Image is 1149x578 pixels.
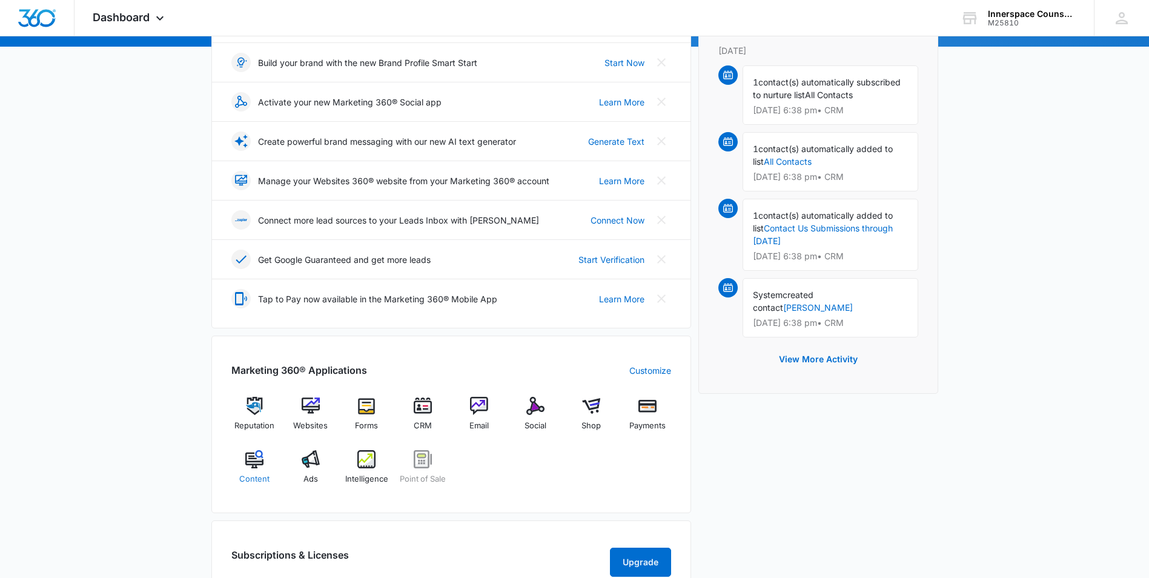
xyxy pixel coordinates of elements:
[231,397,278,440] a: Reputation
[287,450,334,494] a: Ads
[400,397,446,440] a: CRM
[231,363,367,377] h2: Marketing 360® Applications
[718,44,918,57] p: [DATE]
[753,223,893,246] a: Contact Us Submissions through [DATE]
[355,420,378,432] span: Forms
[805,90,853,100] span: All Contacts
[753,319,908,327] p: [DATE] 6:38 pm • CRM
[258,174,549,187] p: Manage your Websites 360® website from your Marketing 360® account
[469,420,489,432] span: Email
[568,397,615,440] a: Shop
[629,420,666,432] span: Payments
[303,473,318,485] span: Ads
[578,253,644,266] a: Start Verification
[629,364,671,377] a: Customize
[231,548,349,572] h2: Subscriptions & Licenses
[581,420,601,432] span: Shop
[345,473,388,485] span: Intelligence
[599,293,644,305] a: Learn More
[753,252,908,261] p: [DATE] 6:38 pm • CRM
[753,106,908,115] p: [DATE] 6:38 pm • CRM
[610,548,671,577] button: Upgrade
[624,397,671,440] a: Payments
[400,473,446,485] span: Point of Sale
[512,397,558,440] a: Social
[525,420,546,432] span: Social
[343,397,390,440] a: Forms
[767,345,870,374] button: View More Activity
[652,250,671,269] button: Close
[287,397,334,440] a: Websites
[258,293,497,305] p: Tap to Pay now available in the Marketing 360® Mobile App
[293,420,328,432] span: Websites
[231,450,278,494] a: Content
[652,171,671,190] button: Close
[343,450,390,494] a: Intelligence
[652,131,671,151] button: Close
[753,173,908,181] p: [DATE] 6:38 pm • CRM
[753,144,758,154] span: 1
[753,77,758,87] span: 1
[764,156,812,167] a: All Contacts
[753,290,783,300] span: System
[988,19,1076,27] div: account id
[753,77,901,100] span: contact(s) automatically subscribed to nurture list
[93,11,150,24] span: Dashboard
[604,56,644,69] a: Start Now
[753,144,893,167] span: contact(s) automatically added to list
[753,210,893,233] span: contact(s) automatically added to list
[258,214,539,227] p: Connect more lead sources to your Leads Inbox with [PERSON_NAME]
[652,289,671,308] button: Close
[753,210,758,221] span: 1
[588,135,644,148] a: Generate Text
[783,302,853,313] a: [PERSON_NAME]
[414,420,432,432] span: CRM
[258,135,516,148] p: Create powerful brand messaging with our new AI text generator
[599,174,644,187] a: Learn More
[753,290,813,313] span: created contact
[988,9,1076,19] div: account name
[234,420,274,432] span: Reputation
[258,253,431,266] p: Get Google Guaranteed and get more leads
[591,214,644,227] a: Connect Now
[400,450,446,494] a: Point of Sale
[652,92,671,111] button: Close
[652,210,671,230] button: Close
[258,96,442,108] p: Activate your new Marketing 360® Social app
[239,473,270,485] span: Content
[258,56,477,69] p: Build your brand with the new Brand Profile Smart Start
[456,397,503,440] a: Email
[652,53,671,72] button: Close
[599,96,644,108] a: Learn More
